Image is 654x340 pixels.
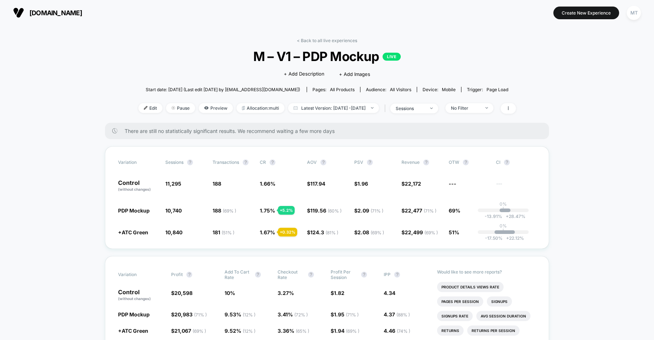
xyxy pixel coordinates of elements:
[310,207,342,214] span: 119.56
[401,181,421,187] span: $
[451,105,480,111] div: No Filter
[307,181,325,187] span: $
[174,328,206,334] span: 21,067
[242,106,245,110] img: rebalance
[405,229,438,235] span: 22,499
[485,107,488,109] img: end
[424,230,438,235] span: ( 69 % )
[296,328,309,334] span: ( 65 % )
[437,269,536,275] p: Would like to see more reports?
[174,290,193,296] span: 20,598
[270,159,275,165] button: ?
[171,311,207,317] span: $
[288,103,379,113] span: Latest Version: [DATE] - [DATE]
[330,87,355,92] span: all products
[320,159,326,165] button: ?
[310,229,338,235] span: 124.3
[125,128,534,134] span: There are still no statistically significant results. We recommend waiting a few more days
[278,228,297,236] div: + 0.32 %
[118,207,150,214] span: PDP Mockup
[358,229,384,235] span: 2.08
[334,290,344,296] span: 1.82
[354,181,368,187] span: $
[334,328,359,334] span: 1.94
[401,207,436,214] span: $
[118,180,158,192] p: Control
[331,290,344,296] span: $
[310,181,325,187] span: 117.94
[165,229,182,235] span: 10,840
[118,311,150,317] span: PDP Mockup
[496,182,536,192] span: ---
[118,289,164,301] p: Control
[383,103,390,114] span: |
[384,328,410,334] span: 4.46
[383,53,401,61] p: LIVE
[174,311,207,317] span: 20,983
[449,159,489,165] span: OTW
[384,290,395,296] span: 4.34
[243,312,255,317] span: ( 12 % )
[504,159,510,165] button: ?
[165,207,182,214] span: 10,740
[500,201,507,207] p: 0%
[485,235,502,241] span: -17.50 %
[118,328,148,334] span: +ATC Green
[463,159,469,165] button: ?
[331,311,359,317] span: $
[487,296,512,307] li: Signups
[417,87,461,92] span: Device:
[237,103,284,113] span: Allocation: multi
[118,187,151,191] span: (without changes)
[278,206,295,215] div: + 5.2 %
[405,181,421,187] span: 22,172
[331,269,358,280] span: Profit Per Session
[225,269,251,280] span: Add To Cart Rate
[312,87,355,92] div: Pages:
[146,87,300,92] span: Start date: [DATE] (Last edit [DATE] by [EMAIL_ADDRESS][DOMAIN_NAME])
[354,207,383,214] span: $
[213,159,239,165] span: Transactions
[384,272,391,277] span: IPP
[487,87,508,92] span: Page Load
[278,311,308,317] span: 3.41 %
[430,108,433,109] img: end
[449,181,456,187] span: ---
[437,311,473,321] li: Signups Rate
[213,229,234,235] span: 181
[225,311,255,317] span: 9.53 %
[384,311,410,317] span: 4.37
[397,328,410,334] span: ( 74 % )
[213,207,236,214] span: 188
[371,208,383,214] span: ( 71 % )
[260,229,275,235] span: 1.67 %
[346,312,359,317] span: ( 71 % )
[223,208,236,214] span: ( 69 % )
[222,230,234,235] span: ( 51 % )
[625,5,643,20] button: MT
[371,230,384,235] span: ( 69 % )
[627,6,641,20] div: MT
[506,235,509,241] span: +
[166,103,195,113] span: Pause
[193,328,206,334] span: ( 69 % )
[367,159,373,165] button: ?
[171,290,193,296] span: $
[502,228,504,234] p: |
[255,272,261,278] button: ?
[502,207,504,212] p: |
[326,230,338,235] span: ( 81 % )
[13,7,24,18] img: Visually logo
[496,159,536,165] span: CI
[476,311,530,321] li: Avg Session Duration
[278,269,304,280] span: Checkout Rate
[307,207,342,214] span: $
[502,214,525,219] span: 28.47 %
[118,269,158,280] span: Variation
[297,38,357,43] a: < Back to all live experiences
[405,207,436,214] span: 22,477
[171,328,206,334] span: $
[171,106,175,110] img: end
[11,7,84,19] button: [DOMAIN_NAME]
[449,207,460,214] span: 69%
